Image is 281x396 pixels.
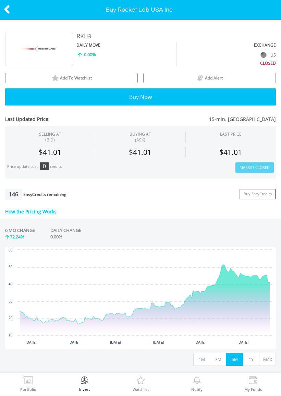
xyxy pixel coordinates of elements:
[219,147,242,157] span: $41.01
[143,73,276,83] button: price alerts bell Add Alert
[176,59,276,66] div: CLOSED
[9,316,13,320] text: 20
[244,387,262,391] label: My Funds
[110,341,121,344] text: [DATE]
[60,75,92,81] span: Add To Watchlist
[153,341,164,344] text: [DATE]
[195,341,206,344] text: [DATE]
[23,376,34,386] img: View Portfolio
[26,341,37,344] text: [DATE]
[5,227,35,234] div: 6 MO CHANGE
[5,116,118,123] span: Last Updated Price:
[220,131,242,137] div: LAST PRICE
[191,387,203,391] label: Notify
[7,164,39,169] div: Price update cost:
[10,234,24,240] span: 72.24%
[39,147,61,157] span: $41.01
[130,137,151,143] span: (ASK)
[84,51,96,58] span: 0.00%
[39,137,61,143] span: (BID)
[243,353,259,366] button: 1Y
[237,341,248,344] text: [DATE]
[79,376,90,386] img: Invest Now
[205,75,223,81] span: Add Alert
[69,341,80,344] text: [DATE]
[176,42,276,48] div: EXCHANGE
[76,32,226,41] div: RKLB
[235,162,274,173] button: Market Closed
[9,299,13,303] text: 30
[210,353,227,366] button: 3M
[50,227,107,234] div: DAILY CHANGE
[5,247,276,349] svg: Interactive chart
[5,73,138,83] button: watchlist Add To Watchlist
[240,189,276,199] a: Buy EasyCredits
[193,353,210,366] button: 1M
[9,282,13,286] text: 40
[261,52,267,58] img: flag
[39,131,61,143] div: SELLING AT
[192,376,202,386] img: View Notifications
[20,376,36,391] a: Portfolio
[244,376,262,391] a: My Funds
[133,387,149,391] label: Watchlist
[133,376,149,391] a: Watchlist
[40,162,49,170] div: 0
[130,131,151,143] span: BUYING AT
[118,116,276,123] span: 15-min. [GEOGRAPHIC_DATA]
[135,376,146,386] img: Watchlist
[129,147,151,157] span: $41.01
[50,164,62,169] div: credits
[23,192,66,198] div: EasyCredits remaining
[9,333,13,337] text: 10
[5,189,22,200] div: 146
[51,74,59,82] img: watchlist
[79,387,90,391] label: Invest
[5,208,57,215] a: How the Pricing Works
[20,387,36,391] label: Portfolio
[5,88,276,106] button: Buy Now
[9,265,13,269] text: 50
[270,52,276,58] span: US
[248,376,258,386] img: View Funds
[191,376,203,391] a: Notify
[76,42,176,48] div: DAILY MOVE
[13,32,65,66] img: EQU.US.RKLB.png
[79,376,90,391] a: Invest
[196,74,204,82] img: price alerts bell
[50,234,62,240] span: 0.00%
[9,248,13,252] text: 60
[259,353,276,366] button: MAX
[226,353,243,366] button: 6M
[5,247,276,349] div: Chart. Highcharts interactive chart.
